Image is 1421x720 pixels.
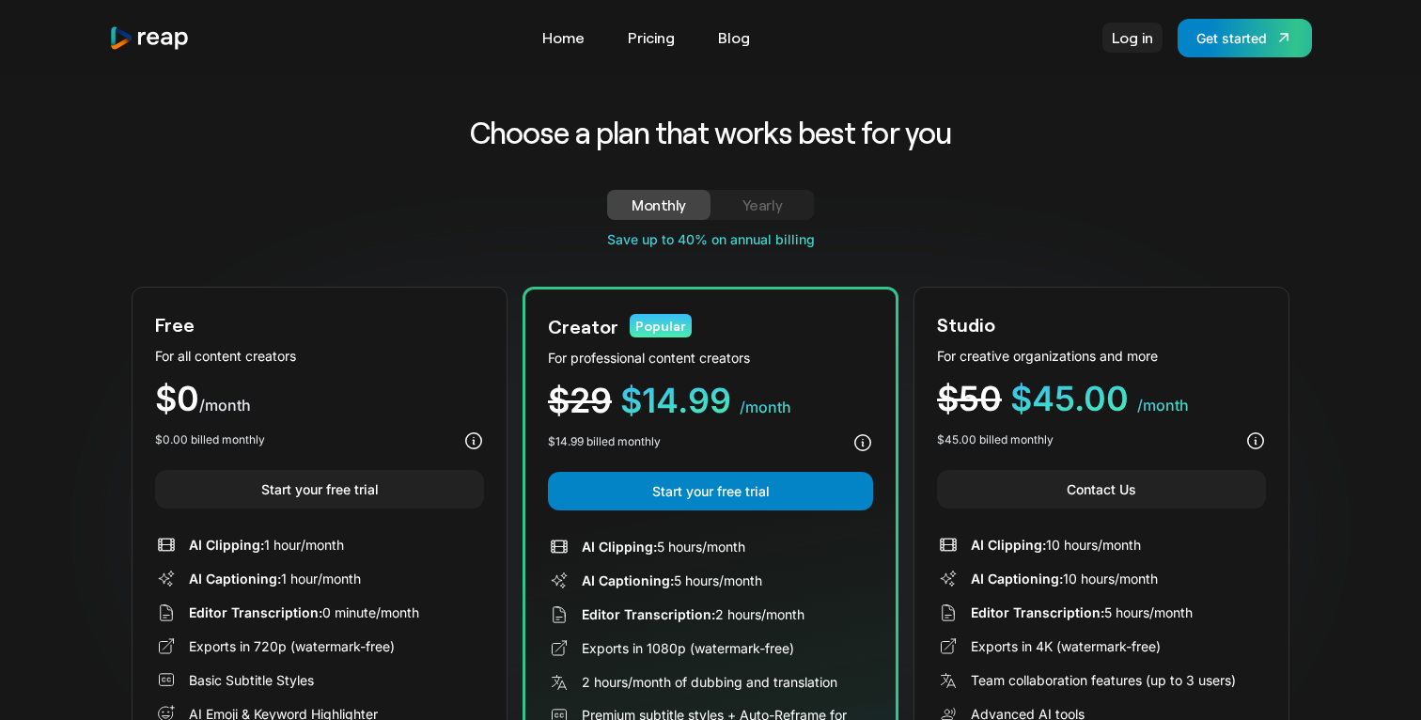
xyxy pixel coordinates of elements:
[740,398,791,416] span: /month
[733,194,791,216] div: Yearly
[1010,378,1129,419] span: $45.00
[189,636,395,656] div: Exports in 720p (watermark-free)
[937,310,995,338] div: Studio
[109,25,190,51] a: home
[189,603,419,622] div: 0 minute/month
[75,111,168,123] div: Domain Overview
[49,49,207,64] div: Domain: [DOMAIN_NAME]
[211,111,310,123] div: Keywords by Traffic
[582,537,745,556] div: 5 hours/month
[582,571,762,590] div: 5 hours/month
[937,470,1266,509] a: Contact Us
[971,537,1046,553] span: AI Clipping:
[709,23,759,53] a: Blog
[323,113,1099,152] h2: Choose a plan that works best for you
[155,382,484,416] div: $0
[620,380,731,421] span: $14.99
[189,571,281,587] span: AI Captioning:
[618,23,684,53] a: Pricing
[971,535,1141,555] div: 10 hours/month
[582,672,837,692] div: 2 hours/month of dubbing and translation
[630,194,688,216] div: Monthly
[971,603,1193,622] div: 5 hours/month
[155,470,484,509] a: Start your free trial
[199,396,251,415] span: /month
[1178,19,1312,57] a: Get started
[30,49,45,64] img: website_grey.svg
[189,537,264,553] span: AI Clipping:
[548,472,873,510] a: Start your free trial
[155,310,195,338] div: Free
[971,604,1104,620] span: Editor Transcription:
[548,348,873,368] div: For professional content creators
[1102,23,1163,53] a: Log in
[582,539,657,555] span: AI Clipping:
[189,569,361,588] div: 1 hour/month
[548,312,618,340] div: Creator
[190,109,205,124] img: tab_keywords_by_traffic_grey.svg
[1137,396,1189,415] span: /month
[1196,28,1267,48] div: Get started
[53,30,92,45] div: v 4.0.25
[132,229,1289,249] div: Save up to 40% on annual billing
[971,571,1063,587] span: AI Captioning:
[548,433,661,450] div: $14.99 billed monthly
[582,572,674,588] span: AI Captioning:
[582,606,715,622] span: Editor Transcription:
[189,535,344,555] div: 1 hour/month
[971,670,1236,690] div: Team collaboration features (up to 3 users)
[155,431,265,448] div: $0.00 billed monthly
[109,25,190,51] img: reap logo
[155,346,484,366] div: For all content creators
[937,378,1002,419] span: $50
[582,604,804,624] div: 2 hours/month
[533,23,594,53] a: Home
[55,109,70,124] img: tab_domain_overview_orange.svg
[548,380,612,421] span: $29
[630,314,692,337] div: Popular
[189,604,322,620] span: Editor Transcription:
[937,346,1266,366] div: For creative organizations and more
[971,569,1158,588] div: 10 hours/month
[971,636,1161,656] div: Exports in 4K (watermark-free)
[189,670,314,690] div: Basic Subtitle Styles
[937,431,1054,448] div: $45.00 billed monthly
[582,638,794,658] div: Exports in 1080p (watermark-free)
[30,30,45,45] img: logo_orange.svg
